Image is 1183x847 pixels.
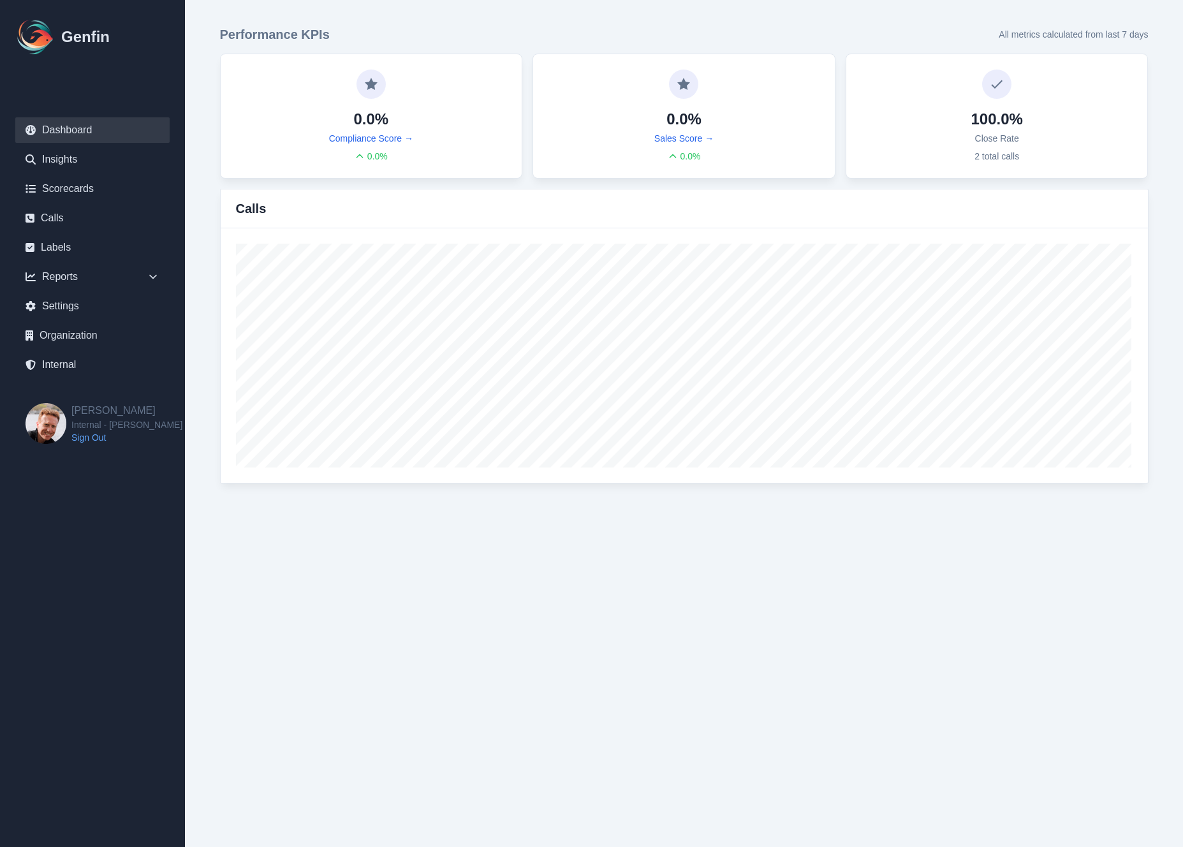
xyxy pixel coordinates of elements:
p: All metrics calculated from last 7 days [999,28,1148,41]
img: Logo [15,17,56,57]
h4: 100.0% [971,109,1022,129]
p: 2 total calls [974,150,1019,163]
a: Dashboard [15,117,170,143]
h4: 0.0% [353,109,388,129]
p: Close Rate [975,132,1019,145]
h3: Performance KPIs [220,26,330,43]
a: Insights [15,147,170,172]
h3: Calls [236,200,267,217]
a: Organization [15,323,170,348]
a: Internal [15,352,170,378]
div: 0.0 % [668,150,701,163]
a: Settings [15,293,170,319]
img: Brian Dunagan [26,403,66,444]
h2: [PERSON_NAME] [71,403,182,418]
a: Compliance Score → [329,132,413,145]
h4: 0.0% [666,109,702,129]
a: Sign Out [71,431,182,444]
a: Calls [15,205,170,231]
div: 0.0 % [355,150,388,163]
h1: Genfin [61,27,110,47]
a: Labels [15,235,170,260]
span: Internal - [PERSON_NAME] [71,418,182,431]
div: Reports [15,264,170,290]
a: Sales Score → [654,132,714,145]
a: Scorecards [15,176,170,202]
